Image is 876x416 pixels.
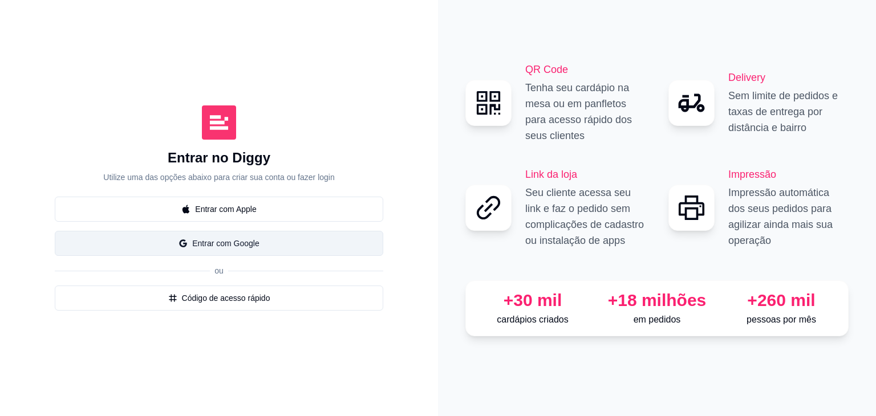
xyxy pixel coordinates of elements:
p: Sem limite de pedidos e taxas de entrega por distância e bairro [728,88,849,136]
span: ou [210,266,228,275]
p: pessoas por mês [724,313,839,327]
p: Impressão automática dos seus pedidos para agilizar ainda mais sua operação [728,185,849,248]
p: cardápios criados [475,313,590,327]
div: +18 milhões [599,290,715,311]
p: em pedidos [599,313,715,327]
span: google [179,239,188,248]
p: Tenha seu cardápio na mesa ou em panfletos para acesso rápido dos seus clientes [525,80,646,144]
div: +30 mil [475,290,590,311]
button: googleEntrar com Google [55,231,383,256]
div: +260 mil [724,290,839,311]
h2: Link da loja [525,166,646,182]
button: numberCódigo de acesso rápido [55,286,383,311]
h2: QR Code [525,62,646,78]
img: Diggy [202,105,236,140]
p: Seu cliente acessa seu link e faz o pedido sem complicações de cadastro ou instalação de apps [525,185,646,248]
h2: Delivery [728,70,849,85]
span: apple [181,205,190,214]
h2: Impressão [728,166,849,182]
h1: Entrar no Diggy [168,149,270,167]
p: Utilize uma das opções abaixo para criar sua conta ou fazer login [103,172,334,183]
button: appleEntrar com Apple [55,197,383,222]
span: number [168,293,177,303]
